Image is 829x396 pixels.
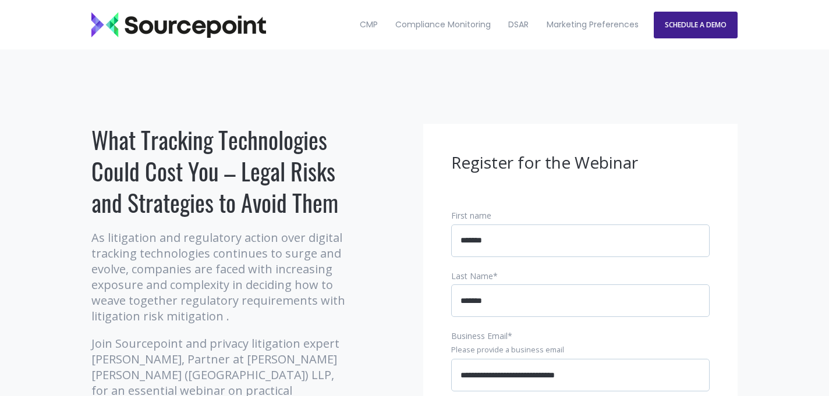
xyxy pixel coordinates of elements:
span: First name [451,210,491,221]
span: Last Name [451,270,493,281]
p: As litigation and regulatory action over digital tracking technologies continues to surge and evo... [91,230,350,324]
h1: What Tracking Technologies Could Cost You – Legal Risks and Strategies to Avoid Them [91,124,350,218]
a: SCHEDULE A DEMO [654,12,738,38]
img: Sourcepoint_logo_black_transparent (2)-2 [91,12,266,38]
legend: Please provide a business email [451,345,710,355]
span: Business Email [451,330,508,341]
h3: Register for the Webinar [451,152,710,174]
